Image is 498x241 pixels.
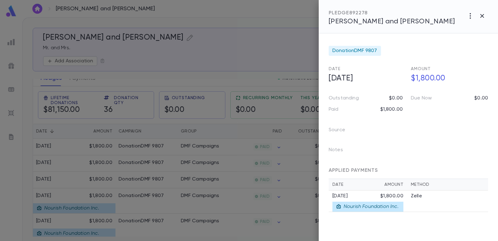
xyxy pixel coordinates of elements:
p: Paid [329,106,339,113]
span: Date [329,67,340,71]
div: Date [332,182,384,187]
p: Source [329,125,355,137]
div: DonationDMF 9807 [329,46,381,56]
h5: $1,800.00 [407,72,488,85]
h5: [DATE] [325,72,406,85]
span: [PERSON_NAME] and [PERSON_NAME] [329,18,455,25]
span: DonationDMF 9807 [332,48,377,54]
p: $0.00 [389,95,403,101]
p: $0.00 [474,95,488,101]
span: APPLIED PAYMENTS [329,168,378,173]
p: Nourish Foundation Inc. [344,204,399,210]
p: Zelle [411,193,422,199]
p: $1,800.00 [380,106,403,113]
span: Amount [411,67,431,71]
p: Notes [329,145,353,157]
p: Outstanding [329,95,359,101]
div: $1,800.00 [380,193,403,199]
div: Amount [384,182,403,187]
div: [DATE] [332,193,380,199]
div: PLEDGE 892278 [329,10,455,16]
p: Due Now [411,95,432,101]
th: Method [407,179,488,190]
